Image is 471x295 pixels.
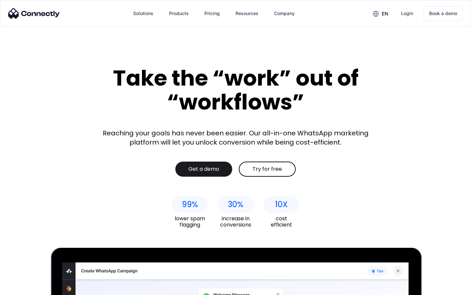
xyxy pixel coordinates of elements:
[133,9,153,18] div: Solutions
[13,284,39,293] ul: Language list
[253,166,282,172] div: Try for free
[8,8,60,19] img: Connectly Logo
[382,9,388,18] div: en
[275,200,288,209] div: 10X
[7,284,39,293] aside: Language selected: English
[396,6,418,21] a: Login
[199,6,225,21] a: Pricing
[218,215,253,228] div: increase in conversions
[401,9,413,18] div: Login
[274,9,295,18] div: Company
[424,6,463,21] a: Book a demo
[169,9,189,18] div: Products
[98,128,373,147] div: Reaching your goals has never been easier. Our all-in-one WhatsApp marketing platform will let yo...
[228,200,243,209] div: 30%
[88,66,383,114] div: Take the “work” out of “workflows”
[235,9,258,18] div: Resources
[175,162,232,177] a: Get a demo
[172,215,208,228] div: lower spam flagging
[182,200,198,209] div: 99%
[263,215,299,228] div: cost efficient
[188,166,219,172] div: Get a demo
[239,162,296,177] a: Try for free
[204,9,220,18] div: Pricing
